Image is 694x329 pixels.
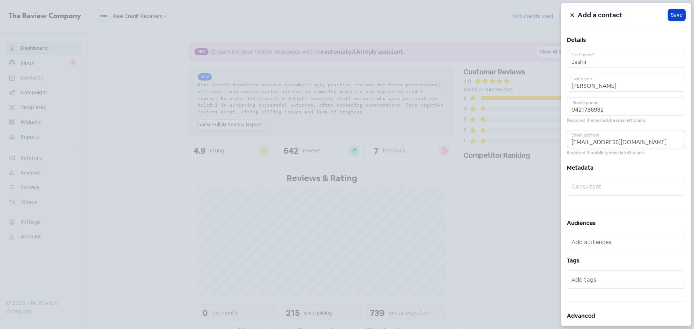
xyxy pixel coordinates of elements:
input: First name [567,50,685,68]
h5: Details [567,35,685,46]
h5: Add a contact [578,10,668,21]
h5: Metadata [567,163,685,173]
input: Last name [567,74,685,92]
h5: Audiences [567,218,685,229]
small: Required if email address is left blank. [567,117,646,124]
input: Email address [567,130,685,148]
button: Save [668,9,685,21]
input: Add tags [571,274,682,285]
input: Consultant [567,178,685,196]
h5: Advanced [567,311,685,321]
small: Required if mobile phone is left blank. [567,150,645,156]
span: Save [671,11,682,19]
input: Add audiences [571,236,682,248]
h5: Tags [567,255,685,266]
input: Mobile phone [567,98,685,116]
